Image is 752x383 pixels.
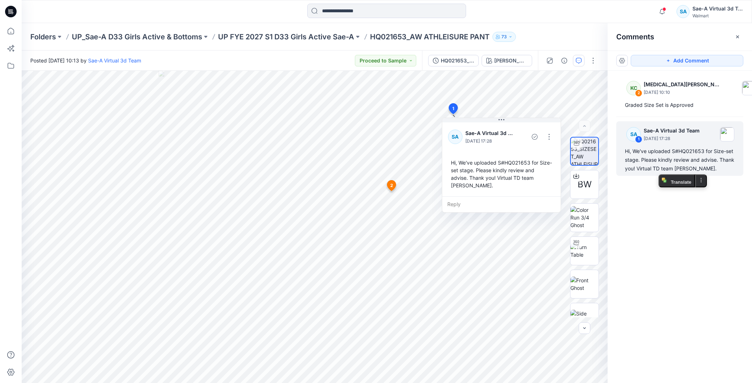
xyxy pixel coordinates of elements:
[452,105,454,112] span: 1
[30,57,141,64] span: Posted [DATE] 10:13 by
[570,277,599,292] img: Front Ghost
[465,129,513,138] p: Sae-A Virtual 3d Team
[631,55,743,66] button: Add Comment
[494,57,527,65] div: MIRABELLA-PINK CANDY
[72,32,202,42] a: UP_Sae-A D33 Girls Active & Bottoms
[635,90,642,97] div: 2
[570,243,599,258] img: Turn Table
[571,138,598,165] img: HQ021653_SIZESET_AW ATHLEISURE PANT_SaeA_081525_MIRABELLA
[644,80,722,89] p: [MEDICAL_DATA][PERSON_NAME]
[644,126,700,135] p: Sae-A Virtual 3d Team
[692,4,743,13] div: Sae-A Virtual 3d Team
[570,206,599,229] img: Color Run 3/4 Ghost
[626,81,641,95] div: KC
[88,57,141,64] a: Sae-A Virtual 3d Team
[578,178,592,191] span: BW
[501,33,507,41] p: 73
[677,5,690,18] div: SA
[626,127,641,142] div: SA
[625,101,735,109] div: Graded Size Set is Approved
[442,196,561,212] div: Reply
[616,32,654,41] h2: Comments
[441,57,474,65] div: HQ021653_SIZESET_MIRABELLA
[448,130,462,144] div: SA
[644,135,700,142] p: [DATE] 17:28
[482,55,532,66] button: [PERSON_NAME]-PINK CANDY
[692,13,743,18] div: Walmart
[570,310,599,325] img: Side Ghost
[448,156,555,192] div: Hi, We've uploaded S#HQ021653 for Size-set stage. Please kindly review and advise. Thank you! Vir...
[625,147,735,173] div: Hi, We've uploaded S#HQ021653 for Size-set stage. Please kindly review and advise. Thank you! Vir...
[428,55,479,66] button: HQ021653_SIZESET_MIRABELLA
[218,32,354,42] a: UP FYE 2027 S1 D33 Girls Active Sae-A
[492,32,516,42] button: 73
[30,32,56,42] a: Folders
[465,138,513,145] p: [DATE] 17:28
[558,55,570,66] button: Details
[644,89,722,96] p: [DATE] 10:10
[390,182,393,189] span: 2
[370,32,490,42] p: HQ021653_AW ATHLEISURE PANT
[635,136,642,143] div: 1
